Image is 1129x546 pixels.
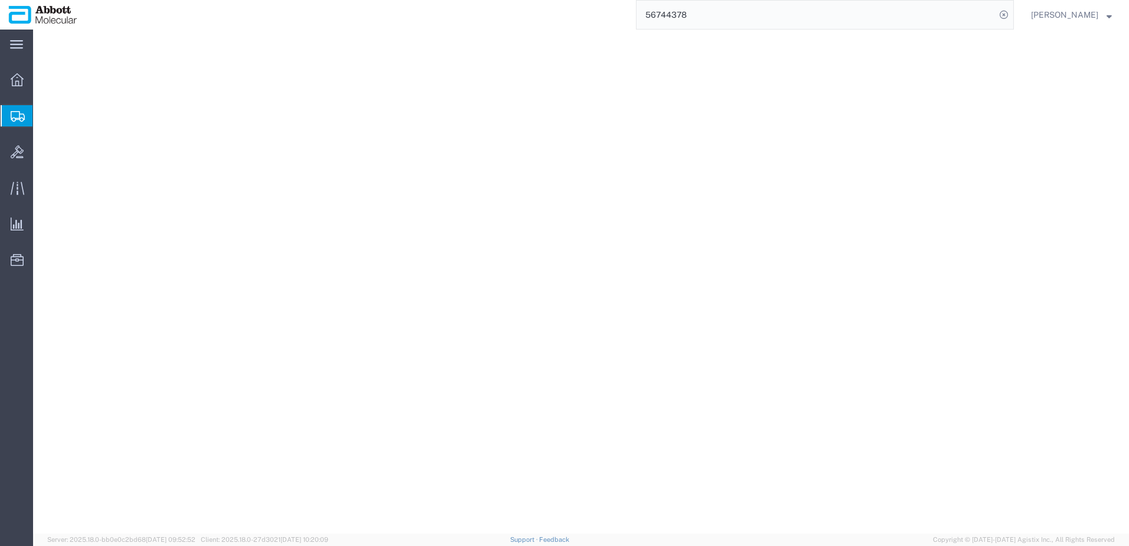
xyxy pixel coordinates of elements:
[47,536,195,543] span: Server: 2025.18.0-bb0e0c2bd68
[146,536,195,543] span: [DATE] 09:52:52
[201,536,328,543] span: Client: 2025.18.0-27d3021
[1030,8,1112,22] button: [PERSON_NAME]
[8,6,77,24] img: logo
[280,536,328,543] span: [DATE] 10:20:09
[933,535,1115,545] span: Copyright © [DATE]-[DATE] Agistix Inc., All Rights Reserved
[1031,8,1098,21] span: Raza Khan
[510,536,540,543] a: Support
[539,536,569,543] a: Feedback
[33,30,1129,534] iframe: FS Legacy Container
[637,1,996,29] input: Search for shipment number, reference number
